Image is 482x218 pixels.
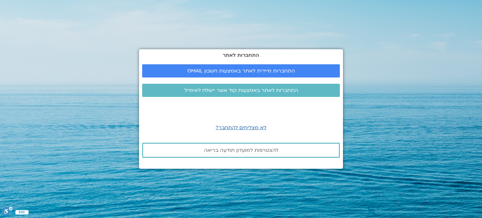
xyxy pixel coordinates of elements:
[216,124,266,131] a: לא מצליחים להתחבר?
[204,147,278,153] span: להצטרפות למועדון תודעה בריאה
[142,52,340,58] h2: התחברות לאתר
[142,143,340,158] a: להצטרפות למועדון תודעה בריאה
[142,64,340,77] a: התחברות מיידית לאתר באמצעות חשבון GMAIL
[187,68,295,74] span: התחברות מיידית לאתר באמצעות חשבון GMAIL
[142,84,340,97] a: התחברות לאתר באמצעות קוד אשר יישלח לאימייל
[184,88,298,93] span: התחברות לאתר באמצעות קוד אשר יישלח לאימייל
